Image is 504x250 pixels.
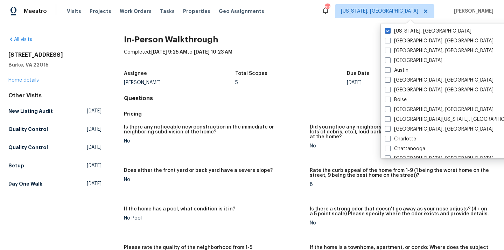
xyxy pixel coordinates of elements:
[124,177,304,182] div: No
[24,8,47,15] span: Maestro
[124,95,496,102] h4: Questions
[385,155,493,162] label: [GEOGRAPHIC_DATA], [GEOGRAPHIC_DATA]
[8,144,48,151] h5: Quality Control
[8,123,101,136] a: Quality Control[DATE]
[8,180,42,187] h5: Day One Walk
[8,141,101,154] a: Quality Control[DATE]
[194,50,232,55] span: [DATE] 10:23 AM
[310,182,490,187] div: 8
[385,67,408,74] label: Austin
[87,180,101,187] span: [DATE]
[385,126,493,133] label: [GEOGRAPHIC_DATA], [GEOGRAPHIC_DATA]
[67,8,81,15] span: Visits
[124,207,235,211] h5: If the home has a pool, what condition is it in?
[341,8,418,15] span: [US_STATE], [GEOGRAPHIC_DATA]
[385,37,493,44] label: [GEOGRAPHIC_DATA], [GEOGRAPHIC_DATA]
[8,92,101,99] div: Other Visits
[451,8,493,15] span: [PERSON_NAME]
[8,61,101,68] h5: Burke, VA 22015
[124,139,304,144] div: No
[8,107,53,114] h5: New Listing Audit
[310,168,490,178] h5: Rate the curb appeal of the home from 1-9 (1 being the worst home on the street, 9 being the best...
[347,80,458,85] div: [DATE]
[124,125,304,134] h5: Is there any noticeable new construction in the immediate or neighboring subdivision of the home?
[310,125,490,139] h5: Did you notice any neighbors who haven't kept up with their homes (ex. lots of debris, etc.), lou...
[347,71,370,76] h5: Due Date
[124,245,252,250] h5: Please rate the quality of the neighborhood from 1-5
[235,80,347,85] div: 5
[8,51,101,58] h2: [STREET_ADDRESS]
[219,8,264,15] span: Geo Assignments
[385,106,493,113] label: [GEOGRAPHIC_DATA], [GEOGRAPHIC_DATA]
[325,4,330,11] div: 28
[124,36,496,43] h2: In-Person Walkthrough
[87,144,101,151] span: [DATE]
[8,178,101,190] a: Day One Walk[DATE]
[8,126,48,133] h5: Quality Control
[87,126,101,133] span: [DATE]
[183,8,210,15] span: Properties
[160,9,175,14] span: Tasks
[124,216,304,221] div: No Pool
[151,50,187,55] span: [DATE] 9:25 AM
[8,78,39,83] a: Home details
[124,49,496,67] div: Completed: to
[310,221,490,225] div: No
[8,105,101,117] a: New Listing Audit[DATE]
[385,86,493,93] label: [GEOGRAPHIC_DATA], [GEOGRAPHIC_DATA]
[310,144,490,148] div: No
[385,57,442,64] label: [GEOGRAPHIC_DATA]
[385,145,425,152] label: Chattanooga
[385,77,493,84] label: [GEOGRAPHIC_DATA], [GEOGRAPHIC_DATA]
[8,159,101,172] a: Setup[DATE]
[235,71,267,76] h5: Total Scopes
[8,37,32,42] a: All visits
[87,162,101,169] span: [DATE]
[124,168,273,173] h5: Does either the front yard or back yard have a severe slope?
[90,8,111,15] span: Projects
[8,162,24,169] h5: Setup
[120,8,152,15] span: Work Orders
[385,136,416,143] label: Charlotte
[385,47,493,54] label: [GEOGRAPHIC_DATA], [GEOGRAPHIC_DATA]
[124,71,147,76] h5: Assignee
[124,80,236,85] div: [PERSON_NAME]
[310,207,490,216] h5: Is there a strong odor that doesn't go away as your nose adjusts? (4+ on a 5 point scale) Please ...
[385,28,471,35] label: [US_STATE], [GEOGRAPHIC_DATA]
[124,110,439,118] h5: Pricing
[87,107,101,114] span: [DATE]
[385,96,407,103] label: Boise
